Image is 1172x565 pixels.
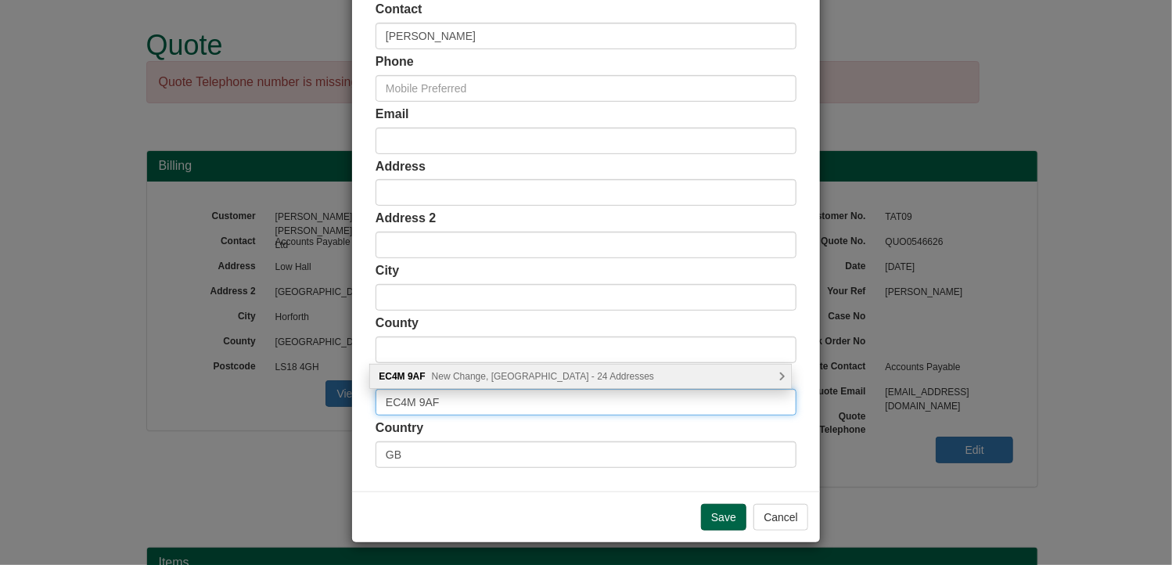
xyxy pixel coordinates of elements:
[370,365,791,388] div: EC4M 9AF
[753,504,808,531] button: Cancel
[376,262,399,280] label: City
[701,504,746,531] input: Save
[408,371,426,382] b: 9AF
[432,371,654,382] span: New Change, [GEOGRAPHIC_DATA] - 24 Addresses
[376,53,414,71] label: Phone
[376,210,436,228] label: Address 2
[379,371,404,382] b: EC4M
[376,158,426,176] label: Address
[376,75,796,102] input: Mobile Preferred
[376,419,423,437] label: Country
[376,1,422,19] label: Contact
[376,106,409,124] label: Email
[376,315,419,333] label: County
